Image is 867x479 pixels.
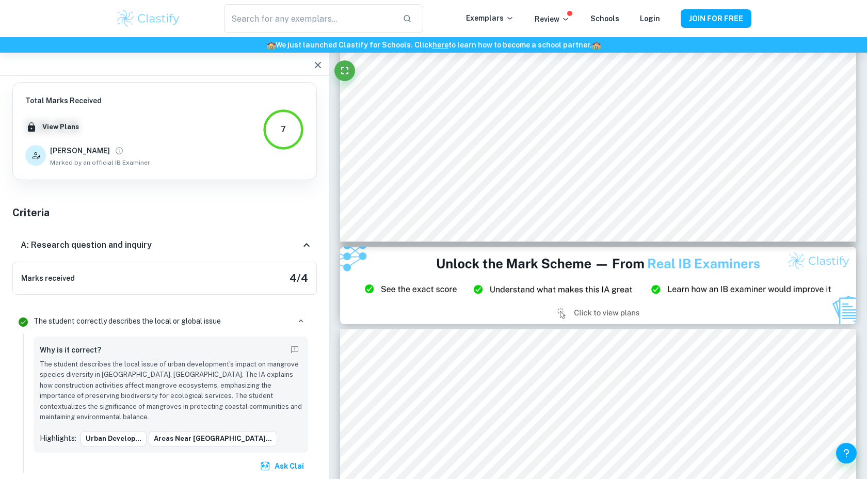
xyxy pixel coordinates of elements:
[149,431,277,446] button: Areas near [GEOGRAPHIC_DATA]...
[281,123,286,136] div: 7
[40,119,82,135] button: View Plans
[432,41,448,49] a: here
[50,158,150,167] span: Marked by an official IB Examiner
[12,205,317,220] h5: Criteria
[40,344,101,356] h6: Why is it correct?
[40,359,302,423] p: The student describes the local issue of urban development's impact on mangrove species diversity...
[334,60,355,81] button: Fullscreen
[21,273,75,284] h6: Marks received
[258,457,308,475] button: Ask Clai
[34,315,221,327] p: The student correctly describes the local or global issue
[2,39,865,51] h6: We just launched Clastify for Schools. Click to learn how to become a school partner.
[466,12,514,24] p: Exemplars
[40,433,76,444] p: Highlights:
[290,270,308,286] h5: 4 / 4
[116,8,181,29] img: Clastify logo
[592,41,601,49] span: 🏫
[25,95,150,106] h6: Total Marks Received
[224,4,394,33] input: Search for any exemplars...
[50,145,110,156] h6: [PERSON_NAME]
[535,13,570,25] p: Review
[21,239,152,251] h6: A: Research question and inquiry
[681,9,751,28] button: JOIN FOR FREE
[640,14,660,23] a: Login
[340,247,856,324] img: Ad
[590,14,619,23] a: Schools
[112,143,126,158] button: View full profile
[287,343,302,357] button: Report mistake/confusion
[260,461,270,471] img: clai.svg
[81,431,147,446] button: Urban develop...
[17,316,29,328] svg: Correct
[836,443,857,464] button: Help and Feedback
[12,229,317,262] div: A: Research question and inquiry
[267,41,276,49] span: 🏫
